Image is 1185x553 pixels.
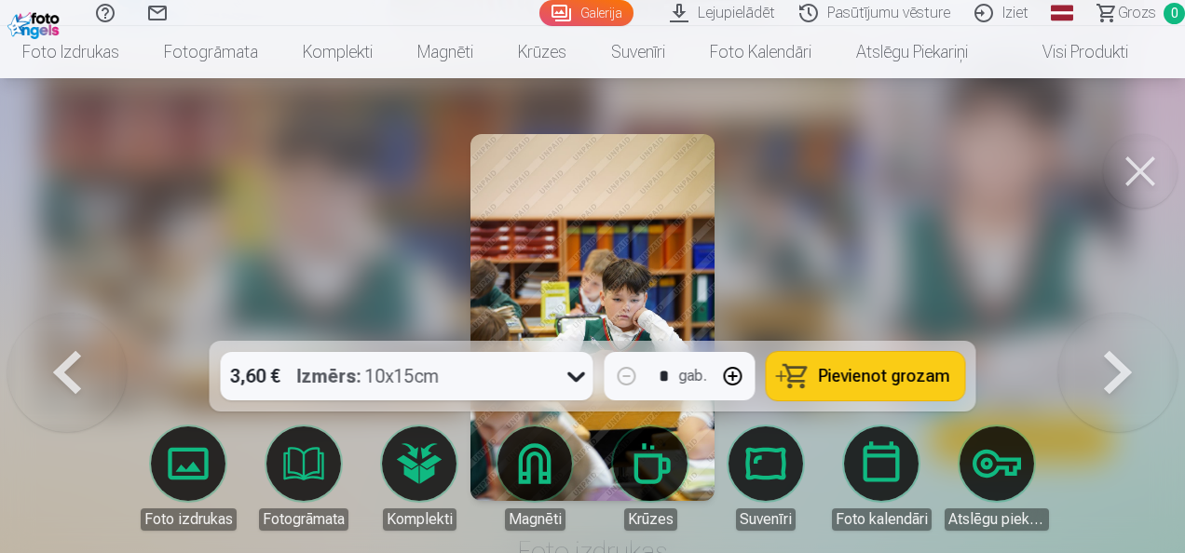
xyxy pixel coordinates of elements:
a: Magnēti [395,26,496,78]
a: Fotogrāmata [142,26,280,78]
div: gab. [679,365,707,387]
span: Grozs [1118,2,1156,24]
strong: Izmērs : [297,363,361,389]
a: Foto kalendāri [688,26,834,78]
a: Visi produkti [990,26,1151,78]
span: Pievienot grozam [819,368,950,384]
a: Krūzes [496,26,589,78]
button: Pievienot grozam [767,352,965,400]
span: 0 [1164,3,1185,24]
a: Komplekti [280,26,395,78]
div: 10x15cm [297,352,440,400]
a: Atslēgu piekariņi [834,26,990,78]
a: Suvenīri [589,26,688,78]
img: /fa1 [7,7,64,39]
div: 3,60 € [221,352,290,400]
